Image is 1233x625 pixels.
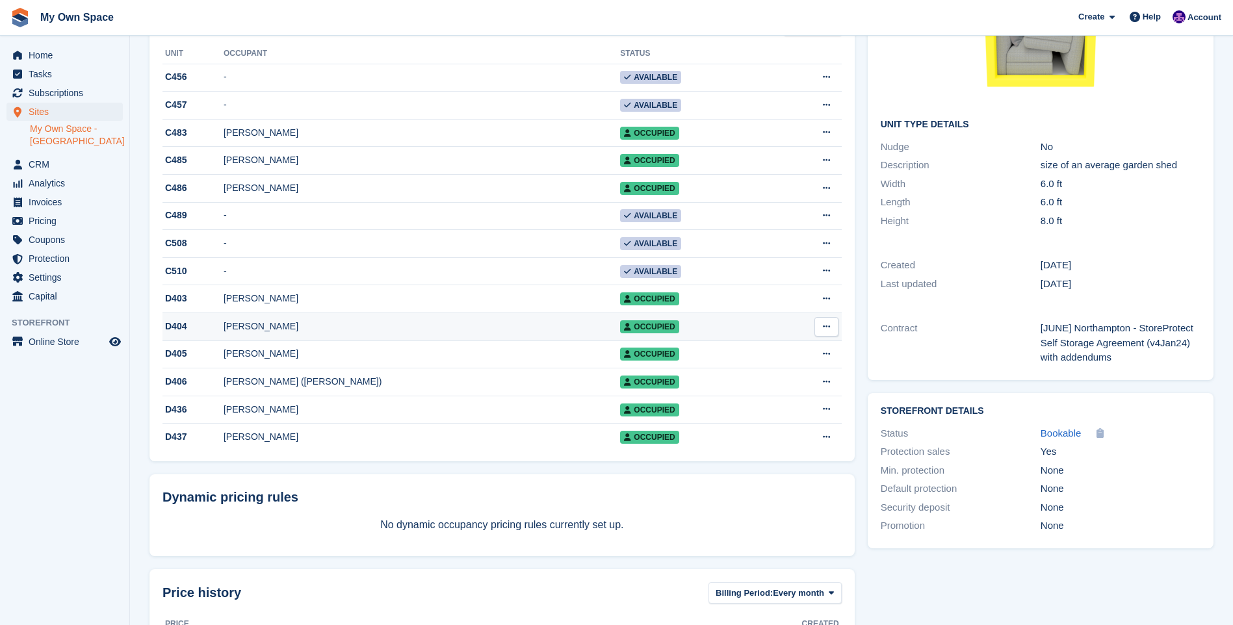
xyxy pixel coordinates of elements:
[1041,258,1201,273] div: [DATE]
[224,181,620,195] div: [PERSON_NAME]
[881,140,1041,155] div: Nudge
[162,517,842,533] p: No dynamic occupancy pricing rules currently set up.
[29,249,107,268] span: Protection
[162,487,842,507] div: Dynamic pricing rules
[162,153,224,167] div: C485
[881,426,1041,441] div: Status
[224,153,620,167] div: [PERSON_NAME]
[620,320,679,333] span: Occupied
[162,44,224,64] th: Unit
[6,84,123,102] a: menu
[881,518,1041,533] div: Promotion
[881,214,1041,229] div: Height
[1041,195,1201,210] div: 6.0 ft
[620,265,681,278] span: Available
[224,320,620,333] div: [PERSON_NAME]
[1041,463,1201,478] div: None
[620,209,681,222] span: Available
[6,46,123,64] a: menu
[224,202,620,230] td: -
[620,99,681,112] span: Available
[6,193,123,211] a: menu
[6,249,123,268] a: menu
[224,126,620,140] div: [PERSON_NAME]
[881,406,1201,416] h2: Storefront Details
[29,174,107,192] span: Analytics
[716,587,773,600] span: Billing Period:
[881,195,1041,210] div: Length
[162,98,224,112] div: C457
[224,347,620,361] div: [PERSON_NAME]
[6,65,123,83] a: menu
[224,375,620,389] div: [PERSON_NAME] ([PERSON_NAME])
[162,264,224,278] div: C510
[881,277,1041,292] div: Last updated
[881,158,1041,173] div: Description
[224,292,620,305] div: [PERSON_NAME]
[1188,11,1221,24] span: Account
[107,334,123,350] a: Preview store
[29,333,107,351] span: Online Store
[1041,140,1201,155] div: No
[6,333,123,351] a: menu
[162,403,224,416] div: D436
[162,236,224,250] div: C508
[224,64,620,92] td: -
[620,44,773,64] th: Status
[6,231,123,249] a: menu
[29,231,107,249] span: Coupons
[881,481,1041,496] div: Default protection
[162,209,224,222] div: C489
[29,65,107,83] span: Tasks
[1041,444,1201,459] div: Yes
[1041,500,1201,515] div: None
[1041,518,1201,533] div: None
[224,230,620,258] td: -
[620,237,681,250] span: Available
[29,84,107,102] span: Subscriptions
[6,155,123,173] a: menu
[6,212,123,230] a: menu
[1041,321,1201,365] div: [JUNE] Northampton - StoreProtect Self Storage Agreement (v4Jan24) with addendums
[1078,10,1104,23] span: Create
[6,103,123,121] a: menu
[30,123,123,147] a: My Own Space - [GEOGRAPHIC_DATA]
[1173,10,1186,23] img: Megan Angel
[1041,481,1201,496] div: None
[1041,426,1082,441] a: Bookable
[162,430,224,444] div: D437
[162,320,224,333] div: D404
[12,316,129,329] span: Storefront
[10,8,30,27] img: stora-icon-8386f47178a22dfd0bd8f6a31ec36ba5ce8667c1dd55bd0f319d3a0aa187defe.svg
[708,582,842,604] button: Billing Period: Every month
[6,287,123,305] a: menu
[773,587,824,600] span: Every month
[620,431,679,444] span: Occupied
[29,155,107,173] span: CRM
[620,403,679,416] span: Occupied
[29,193,107,211] span: Invoices
[162,375,224,389] div: D406
[224,257,620,285] td: -
[224,44,620,64] th: Occupant
[162,126,224,140] div: C483
[1041,158,1201,173] div: size of an average garden shed
[881,120,1201,130] h2: Unit Type details
[620,154,679,167] span: Occupied
[1143,10,1161,23] span: Help
[881,177,1041,192] div: Width
[162,583,241,602] span: Price history
[620,348,679,361] span: Occupied
[1041,427,1082,439] span: Bookable
[224,403,620,416] div: [PERSON_NAME]
[6,174,123,192] a: menu
[620,376,679,389] span: Occupied
[29,103,107,121] span: Sites
[29,287,107,305] span: Capital
[162,292,224,305] div: D403
[6,268,123,287] a: menu
[162,181,224,195] div: C486
[881,463,1041,478] div: Min. protection
[162,347,224,361] div: D405
[29,46,107,64] span: Home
